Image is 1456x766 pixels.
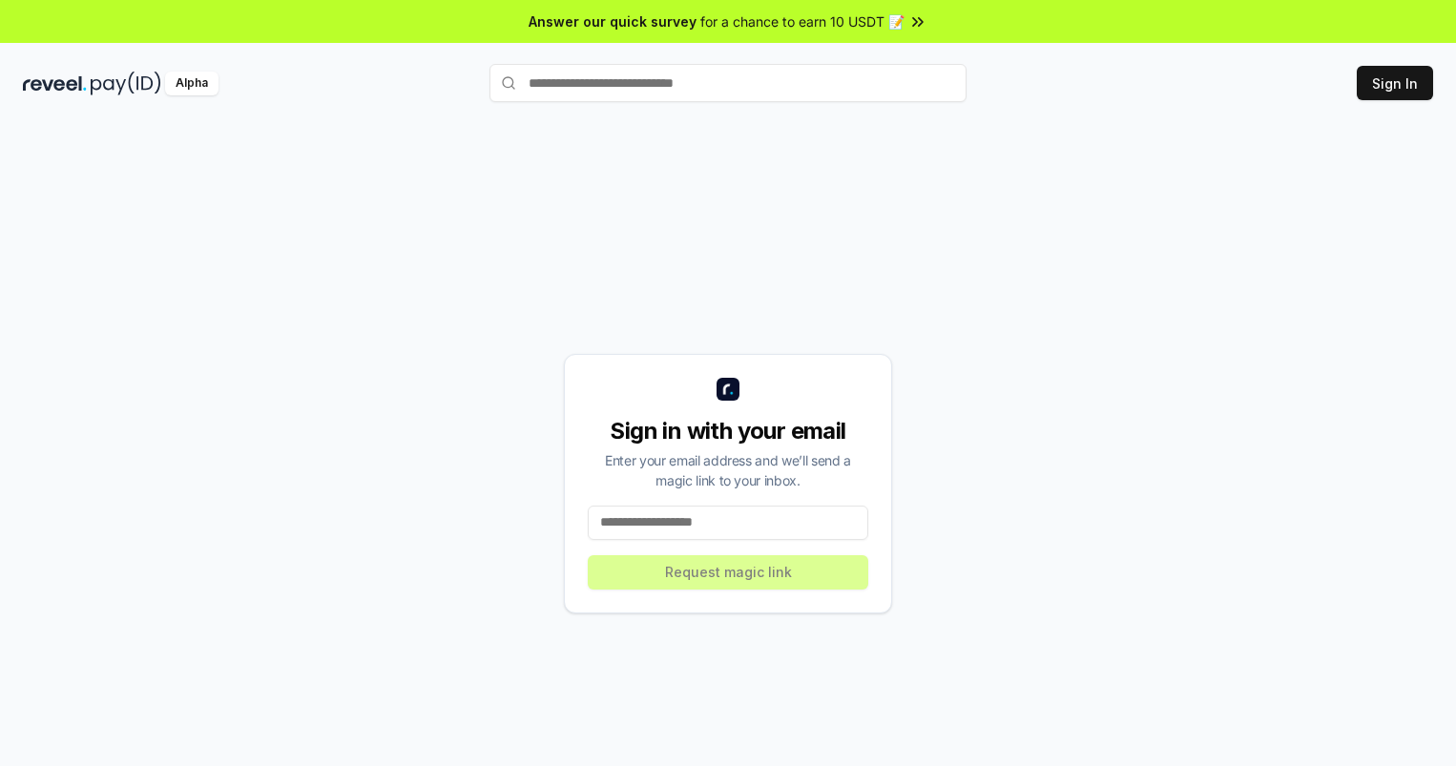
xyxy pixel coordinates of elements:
div: Sign in with your email [588,416,868,446]
button: Sign In [1357,66,1433,100]
img: pay_id [91,72,161,95]
img: reveel_dark [23,72,87,95]
img: logo_small [717,378,739,401]
div: Enter your email address and we’ll send a magic link to your inbox. [588,450,868,490]
span: Answer our quick survey [529,11,697,31]
div: Alpha [165,72,218,95]
span: for a chance to earn 10 USDT 📝 [700,11,905,31]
